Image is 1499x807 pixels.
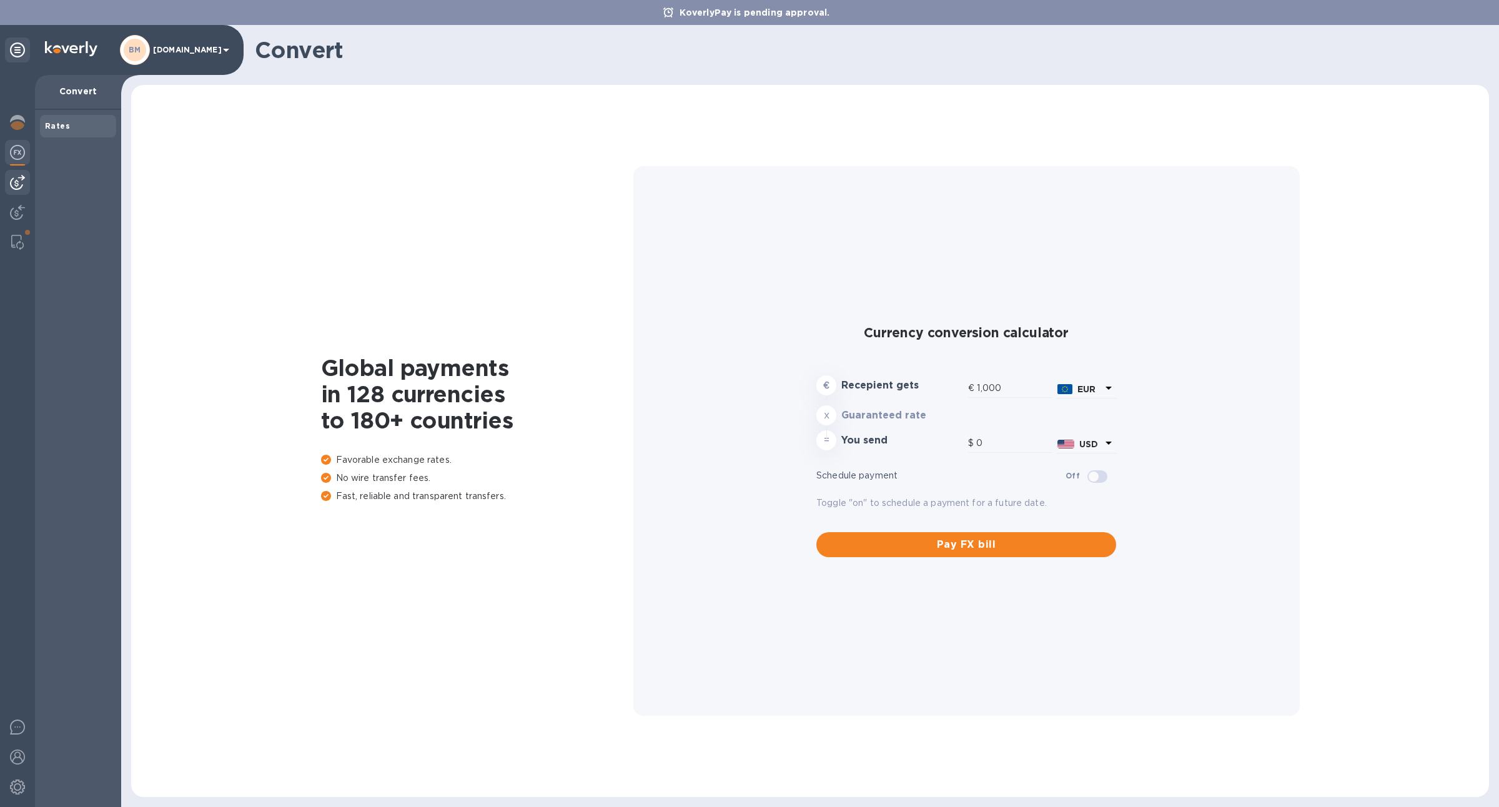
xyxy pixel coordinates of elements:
span: Pay FX bill [826,537,1106,552]
input: Amount [977,379,1052,398]
img: USD [1057,440,1074,448]
b: Rates [45,121,70,131]
div: x [816,405,836,425]
h3: Recepient gets [841,380,963,392]
h1: Global payments in 128 currencies to 180+ countries [321,355,633,433]
p: [DOMAIN_NAME] [153,46,215,54]
div: € [968,379,977,398]
b: BM [129,45,141,54]
b: USD [1079,439,1098,449]
p: Fast, reliable and transparent transfers. [321,490,633,503]
div: $ [968,434,976,453]
p: Toggle "on" to schedule a payment for a future date. [816,497,1116,510]
b: EUR [1077,384,1096,394]
p: Convert [45,85,111,97]
p: Schedule payment [816,469,1066,482]
h3: Guaranteed rate [841,410,963,422]
b: Off [1066,471,1080,480]
h2: Currency conversion calculator [816,325,1116,340]
h3: You send [841,435,963,447]
input: Amount [976,434,1052,453]
p: Favorable exchange rates. [321,453,633,467]
img: Foreign exchange [10,145,25,160]
button: Pay FX bill [816,532,1116,557]
img: Logo [45,41,97,56]
h1: Convert [255,37,1479,63]
div: Unpin categories [5,37,30,62]
p: No wire transfer fees. [321,472,633,485]
strong: € [823,380,829,390]
div: = [816,430,836,450]
p: KoverlyPay is pending approval. [673,6,836,19]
